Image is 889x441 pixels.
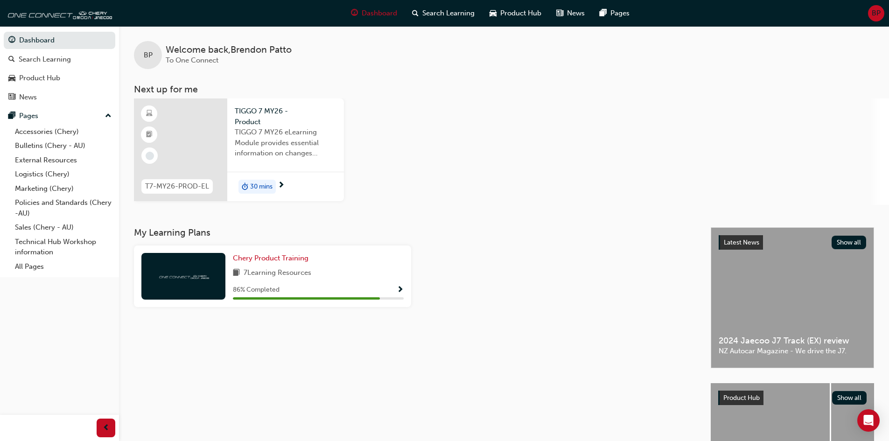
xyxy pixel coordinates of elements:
a: T7-MY26-PROD-ELTIGGO 7 MY26 - ProductTIGGO 7 MY26 eLearning Module provides essential information... [134,98,344,201]
h3: My Learning Plans [134,227,696,238]
a: Dashboard [4,32,115,49]
a: Sales (Chery - AU) [11,220,115,235]
span: guage-icon [351,7,358,19]
span: BP [872,8,881,19]
span: Search Learning [422,8,475,19]
span: prev-icon [103,422,110,434]
span: duration-icon [242,181,248,193]
h3: Next up for me [119,84,889,95]
a: All Pages [11,259,115,274]
span: TIGGO 7 MY26 - Product [235,106,336,127]
span: booktick-icon [146,129,153,141]
span: To One Connect [166,56,218,64]
a: Policies and Standards (Chery -AU) [11,196,115,220]
span: Welcome back , Brendon Patto [166,45,292,56]
span: 86 % Completed [233,285,280,295]
a: Marketing (Chery) [11,182,115,196]
span: 2024 Jaecoo J7 Track (EX) review [719,336,866,346]
a: guage-iconDashboard [343,4,405,23]
span: BP [144,50,153,61]
span: next-icon [278,182,285,190]
span: book-icon [233,267,240,279]
a: Product Hub [4,70,115,87]
a: Latest NewsShow all2024 Jaecoo J7 Track (EX) reviewNZ Autocar Magazine - We drive the J7. [711,227,874,368]
a: pages-iconPages [592,4,637,23]
span: Dashboard [362,8,397,19]
span: News [567,8,585,19]
span: Latest News [724,238,759,246]
img: oneconnect [158,272,209,280]
span: learningResourceType_ELEARNING-icon [146,108,153,120]
a: Product HubShow all [718,391,867,406]
a: Chery Product Training [233,253,312,264]
button: Show all [832,236,867,249]
div: Pages [19,111,38,121]
a: Search Learning [4,51,115,68]
span: TIGGO 7 MY26 eLearning Module provides essential information on changes introduced with the new M... [235,127,336,159]
img: oneconnect [5,4,112,22]
span: news-icon [8,93,15,102]
a: External Resources [11,153,115,168]
div: Product Hub [19,73,60,84]
div: News [19,92,37,103]
span: NZ Autocar Magazine - We drive the J7. [719,346,866,357]
span: Pages [610,8,630,19]
button: BP [868,5,884,21]
span: T7-MY26-PROD-EL [145,181,209,192]
span: pages-icon [8,112,15,120]
a: Accessories (Chery) [11,125,115,139]
span: 30 mins [250,182,273,192]
span: search-icon [412,7,419,19]
button: Show Progress [397,284,404,296]
a: search-iconSearch Learning [405,4,482,23]
span: up-icon [105,110,112,122]
button: DashboardSearch LearningProduct HubNews [4,30,115,107]
a: Bulletins (Chery - AU) [11,139,115,153]
span: news-icon [556,7,563,19]
a: car-iconProduct Hub [482,4,549,23]
span: Product Hub [723,394,760,402]
span: 7 Learning Resources [244,267,311,279]
span: Product Hub [500,8,541,19]
button: Pages [4,107,115,125]
a: News [4,89,115,106]
span: pages-icon [600,7,607,19]
span: guage-icon [8,36,15,45]
span: search-icon [8,56,15,64]
span: Show Progress [397,286,404,294]
span: car-icon [490,7,497,19]
span: Chery Product Training [233,254,308,262]
a: Technical Hub Workshop information [11,235,115,259]
div: Open Intercom Messenger [857,409,880,432]
a: Latest NewsShow all [719,235,866,250]
div: Search Learning [19,54,71,65]
span: car-icon [8,74,15,83]
a: news-iconNews [549,4,592,23]
span: learningRecordVerb_NONE-icon [146,152,154,160]
a: Logistics (Chery) [11,167,115,182]
button: Show all [832,391,867,405]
